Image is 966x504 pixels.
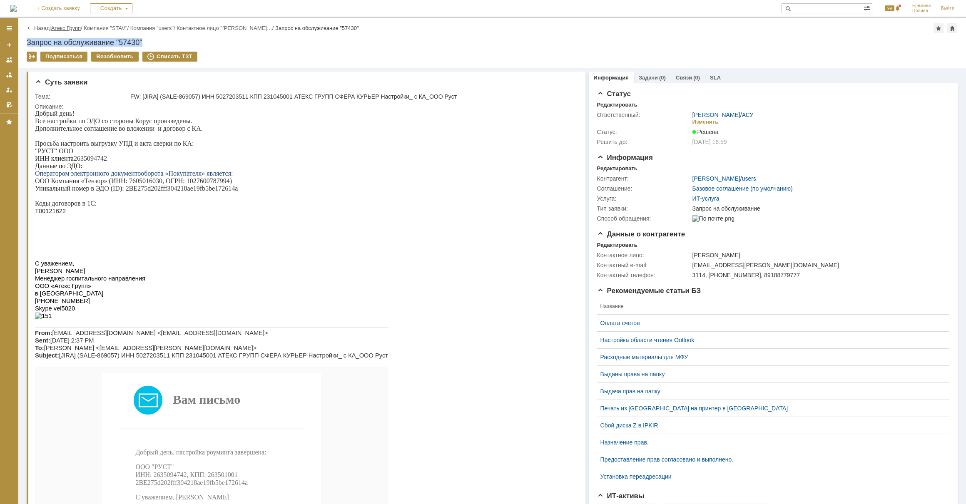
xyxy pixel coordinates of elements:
[600,456,939,463] a: Предоставление прав согласовано и выполнено.
[2,68,16,82] a: Заявки в моей ответственности
[130,25,177,31] div: /
[597,287,701,295] span: Рекомендуемые статьи БЗ
[742,175,756,182] a: users
[149,494,204,502] a: [DOMAIN_NAME]
[51,25,84,31] div: /
[693,74,700,81] div: (0)
[2,98,16,112] a: Мои согласования
[912,8,931,13] span: Полина
[27,38,958,47] div: Запрос на обслуживание "57430"
[597,252,691,258] div: Контактное лицо:
[597,298,943,315] th: Название
[692,112,740,118] a: [PERSON_NAME]
[692,195,720,202] a: ИТ-услуга
[692,112,754,118] div: /
[692,175,756,182] div: /
[35,103,573,110] div: Описание:
[600,320,939,326] a: Оплата счетов
[84,25,127,31] a: Компания "STAV"
[177,25,272,31] a: Контактное лицо "[PERSON_NAME]…
[692,252,944,258] div: [PERSON_NAME]
[600,473,939,480] a: Установка переадресации
[34,25,50,31] a: Назад
[130,25,174,31] a: Компания "users"
[597,230,685,238] span: Данные о контрагенте
[138,283,205,296] span: Вам письмо
[600,388,939,395] a: Выдача прав на папку
[597,215,691,222] div: Способ обращения:
[597,102,637,108] div: Редактировать
[2,83,16,97] a: Мои заявки
[600,337,939,343] a: Настройка области чтения Outlook
[130,93,572,100] div: FW: [JIRA] (SALE-869057) ИНН 5027203511 КПП 231045001 АТЕКС ГРУПП СФЕРА КУРЬЕР Настройки_ с КА_ОО...
[98,276,127,305] img: Письмо
[597,272,691,278] div: Контактный телефон:
[692,139,727,145] span: [DATE] 16:59
[692,262,944,268] div: [EMAIL_ADDRESS][PERSON_NAME][DOMAIN_NAME]
[600,422,939,429] a: Сбой диска Z в IPKIR
[84,421,269,428] span: Для продолжения диалога ответьте на это письмо, не меняя тему.
[676,74,692,81] a: Связи
[275,25,359,31] div: Запрос на обслуживание "57430"
[2,38,16,52] a: Создать заявку
[912,3,931,8] span: Еремина
[692,205,944,212] div: Запрос на обслуживание
[639,74,658,81] a: Задачи
[100,384,194,391] span: С уважением, [PERSON_NAME]
[934,23,944,33] div: Добавить в избранное
[597,242,637,248] div: Редактировать
[27,52,37,62] div: Работа с массовостью
[659,74,666,81] div: (0)
[864,4,872,12] span: Расширенный поиск
[127,467,227,477] a: [DOMAIN_NAME][URL]
[742,112,754,118] a: АСУ
[120,486,234,493] a: [EMAIL_ADDRESS][DOMAIN_NAME]
[35,93,129,100] div: Тема:
[597,165,637,172] div: Редактировать
[84,25,130,31] div: /
[597,175,691,182] div: Контрагент:
[600,439,939,446] a: Назначение прав.
[597,154,653,161] span: Информация
[177,25,275,31] div: /
[597,90,631,98] span: Статус
[692,215,734,222] img: По почте.png
[50,25,51,31] div: |
[597,129,691,135] div: Статус:
[594,74,629,81] a: Информация
[692,272,944,278] div: 3114, [PHONE_NUMBER], 89188779777
[2,53,16,67] a: Заявки на командах
[10,5,17,12] img: logo
[600,354,939,360] a: Расходные материалы для МФУ
[597,205,691,212] div: Тип заявки:
[100,353,213,376] span: ООО "РУСТ" ИНН: 2635094742, КПП: 263501001 2BE275d202fff304218ae19fb5be172614a
[597,112,691,118] div: Ответственный:
[597,139,691,145] div: Решить до:
[51,25,81,31] a: Атекс Групп
[600,405,939,412] a: Печать из [GEOGRAPHIC_DATA] на принтер в [GEOGRAPHIC_DATA]
[90,3,132,13] div: Создать
[692,129,719,135] span: Решена
[597,262,691,268] div: Контактный e-mail:
[35,78,87,86] span: Суть заявки
[692,175,740,182] a: [PERSON_NAME]
[10,5,17,12] a: Перейти на домашнюю страницу
[692,119,719,125] div: Изменить
[710,74,721,81] a: SLA
[947,23,957,33] div: Сделать домашней страницей
[111,451,242,458] span: Спасибо, что обратились в ООО «СберКорус»
[600,371,939,377] a: Выданы права на папку
[597,195,691,202] div: Услуга:
[692,185,793,192] a: Базовое соглашение (по умолчанию)
[885,5,894,11] span: 99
